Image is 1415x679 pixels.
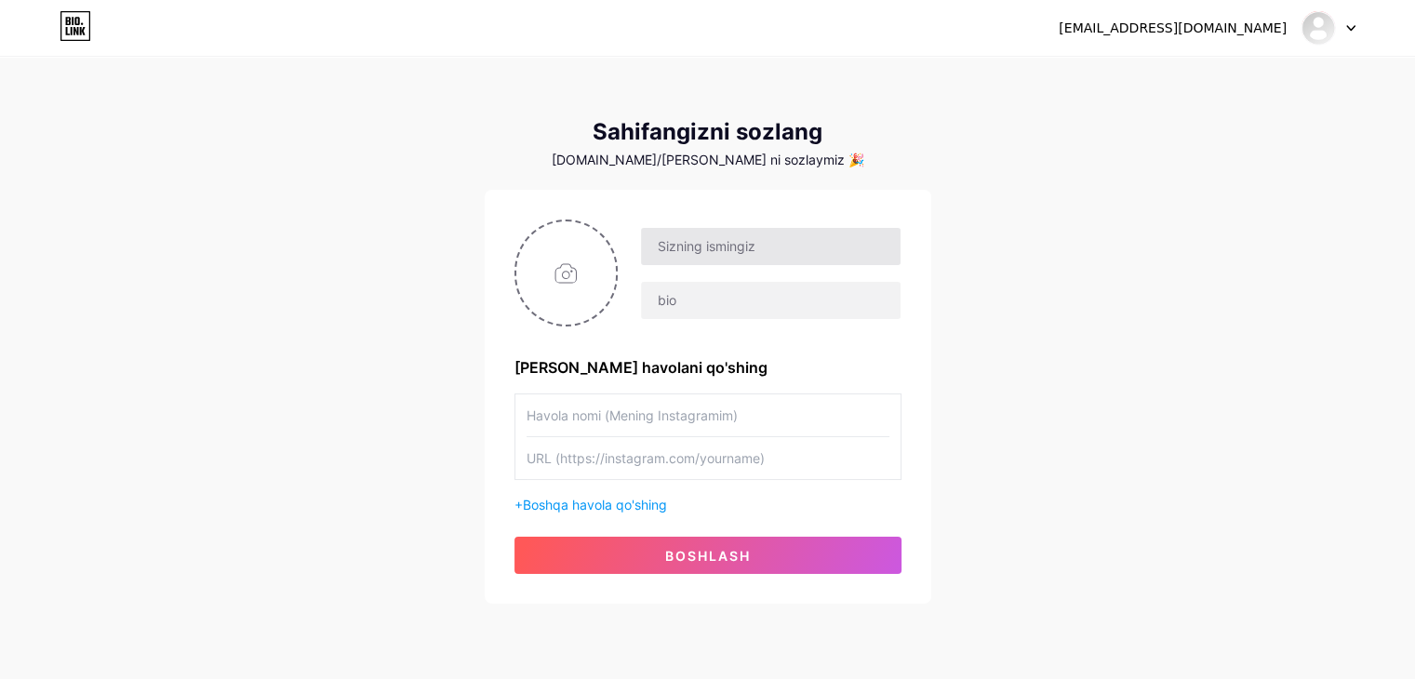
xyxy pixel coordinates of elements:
font: + [514,497,523,513]
input: bio [641,282,900,319]
img: hamidov_ [1301,10,1336,46]
input: Havola nomi (Mening Instagramim) [527,394,889,436]
button: boshlash [514,537,901,574]
input: Sizning ismingiz [641,228,900,265]
font: Boshqa havola qo'shing [523,497,667,513]
font: [PERSON_NAME] havolani qo'shing [514,358,768,377]
font: boshlash [665,548,751,564]
font: [EMAIL_ADDRESS][DOMAIN_NAME] [1059,20,1287,35]
input: URL (https://instagram.com/yourname) [527,437,889,479]
font: [DOMAIN_NAME]/[PERSON_NAME] ni sozlaymiz 🎉 [552,152,864,167]
font: Sahifangizni sozlang [593,118,822,145]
